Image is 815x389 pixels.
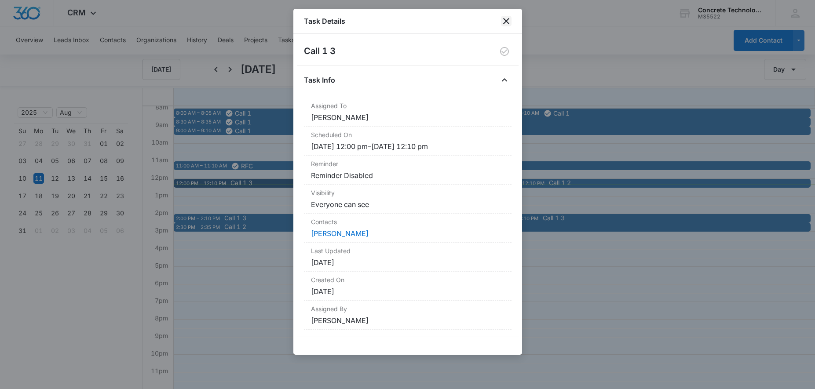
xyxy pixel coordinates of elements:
[311,275,504,284] dt: Created On
[311,286,504,297] dd: [DATE]
[304,214,512,243] div: Contacts[PERSON_NAME]
[311,315,504,326] dd: [PERSON_NAME]
[311,159,504,168] dt: Reminder
[304,98,512,127] div: Assigned To[PERSON_NAME]
[311,199,504,210] dd: Everyone can see
[501,16,512,26] button: close
[304,44,336,58] h2: Call 1 3
[304,185,512,214] div: VisibilityEveryone can see
[304,301,512,330] div: Assigned By[PERSON_NAME]
[304,243,512,272] div: Last Updated[DATE]
[311,188,504,197] dt: Visibility
[311,246,504,255] dt: Last Updated
[311,217,504,226] dt: Contacts
[311,170,504,181] dd: Reminder Disabled
[304,272,512,301] div: Created On[DATE]
[311,257,504,268] dd: [DATE]
[311,130,504,139] dt: Scheduled On
[304,16,345,26] h1: Task Details
[304,156,512,185] div: ReminderReminder Disabled
[311,229,369,238] a: [PERSON_NAME]
[497,73,512,87] button: Close
[311,112,504,123] dd: [PERSON_NAME]
[311,101,504,110] dt: Assigned To
[304,127,512,156] div: Scheduled On[DATE] 12:00 pm–[DATE] 12:10 pm
[304,75,335,85] h4: Task Info
[311,304,504,313] dt: Assigned By
[311,141,504,152] dd: [DATE] 12:00 pm – [DATE] 12:10 pm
